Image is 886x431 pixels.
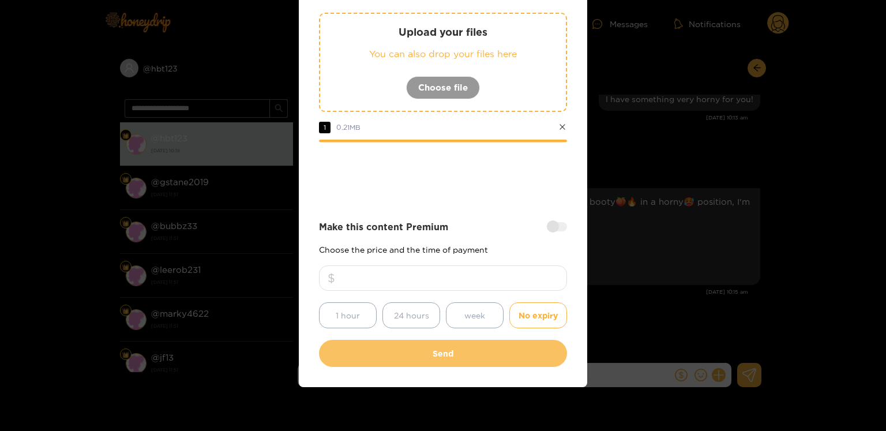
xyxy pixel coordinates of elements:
span: 0.21 MB [336,123,361,131]
p: You can also drop your files here [343,47,543,61]
span: 1 [319,122,331,133]
button: 24 hours [382,302,440,328]
button: Choose file [406,76,480,99]
p: Upload your files [343,25,543,39]
span: No expiry [519,309,558,322]
span: 24 hours [394,309,429,322]
strong: Make this content Premium [319,220,448,234]
button: 1 hour [319,302,377,328]
button: No expiry [509,302,567,328]
p: Choose the price and the time of payment [319,245,567,254]
button: Send [319,340,567,367]
span: 1 hour [336,309,360,322]
span: week [464,309,485,322]
button: week [446,302,504,328]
